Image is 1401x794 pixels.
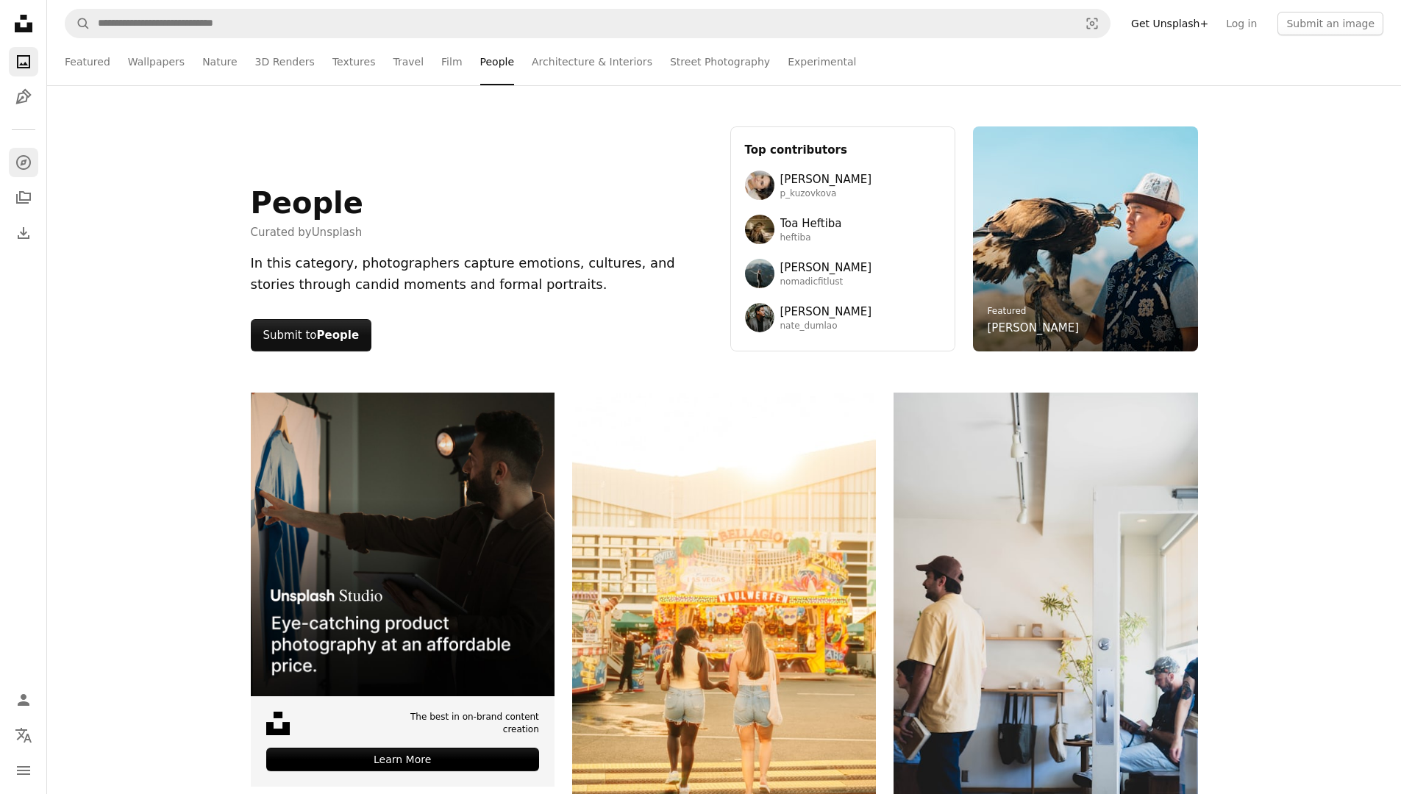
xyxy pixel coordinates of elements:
button: Search Unsplash [65,10,90,37]
a: Film [441,38,462,85]
span: [PERSON_NAME] [780,303,872,321]
a: Architecture & Interiors [532,38,652,85]
form: Find visuals sitewide [65,9,1111,38]
span: Curated by [251,223,363,241]
img: Avatar of user Andres Molina [745,259,774,288]
button: Visual search [1074,10,1110,37]
a: People inside a bright, modern cafe interior. [894,614,1197,627]
img: Avatar of user Toa Heftiba [745,215,774,244]
img: Avatar of user Polina Kuzovkova [745,171,774,200]
a: Collections [9,183,38,212]
span: Toa Heftiba [780,215,842,232]
a: Travel [393,38,424,85]
a: 3D Renders [255,38,315,85]
a: Illustrations [9,82,38,112]
a: Log in / Sign up [9,685,38,715]
span: p_kuzovkova [780,188,872,200]
a: Nature [202,38,237,85]
div: In this category, photographers capture emotions, cultures, and stories through candid moments an... [251,253,713,296]
a: Home — Unsplash [9,9,38,41]
span: [PERSON_NAME] [780,171,872,188]
a: Textures [332,38,376,85]
button: Submit toPeople [251,319,372,351]
a: Street Photography [670,38,770,85]
h3: Top contributors [745,141,941,159]
a: Featured [988,306,1027,316]
a: Avatar of user Toa HeftibaToa Heftibaheftiba [745,215,941,244]
a: Two women walk towards a bright carnival ride [572,614,876,627]
a: The best in on-brand content creationLearn More [251,393,555,787]
span: The best in on-brand content creation [372,711,539,736]
a: Explore [9,148,38,177]
a: Download History [9,218,38,248]
a: Photos [9,47,38,76]
a: Avatar of user Nathan Dumlao[PERSON_NAME]nate_dumlao [745,303,941,332]
span: [PERSON_NAME] [780,259,872,276]
div: Learn More [266,748,539,771]
span: heftiba [780,232,842,244]
a: Log in [1217,12,1266,35]
img: file-1715714098234-25b8b4e9d8faimage [251,393,555,696]
a: Get Unsplash+ [1122,12,1217,35]
a: [PERSON_NAME] [988,319,1080,337]
a: Wallpapers [128,38,185,85]
span: nomadicfitlust [780,276,872,288]
img: Avatar of user Nathan Dumlao [745,303,774,332]
a: Experimental [788,38,856,85]
a: Avatar of user Andres Molina[PERSON_NAME]nomadicfitlust [745,259,941,288]
span: nate_dumlao [780,321,872,332]
button: Menu [9,756,38,785]
button: Submit an image [1277,12,1383,35]
a: Avatar of user Polina Kuzovkova[PERSON_NAME]p_kuzovkova [745,171,941,200]
button: Language [9,720,38,750]
h1: People [251,185,363,221]
img: file-1631678316303-ed18b8b5cb9cimage [266,712,290,735]
a: Featured [65,38,110,85]
a: Unsplash [312,226,363,239]
strong: People [317,329,360,342]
